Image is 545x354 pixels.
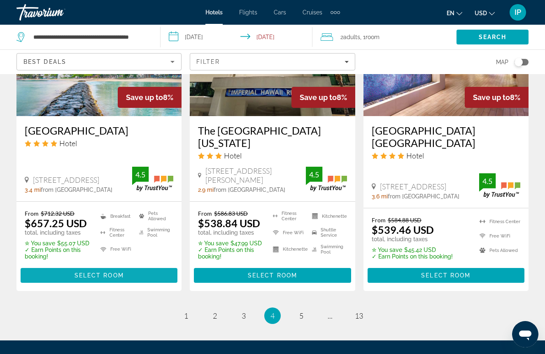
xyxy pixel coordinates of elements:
[475,217,520,227] li: Fitness Center
[214,186,285,193] span: from [GEOGRAPHIC_DATA]
[366,34,380,40] span: Room
[475,10,487,16] span: USD
[312,25,456,49] button: Travelers: 2 adults, 0 children
[16,2,99,23] a: Travorium
[248,272,297,279] span: Select Room
[465,87,529,108] div: 8%
[479,176,496,186] div: 4.5
[303,9,322,16] a: Cruises
[198,240,262,247] p: $47.99 USD
[21,268,177,283] button: Select Room
[96,243,135,256] li: Free WiFi
[198,247,262,260] p: ✓ Earn Points on this booking!
[224,151,242,160] span: Hotel
[198,186,214,193] span: 2.9 mi
[21,270,177,279] a: Select Room
[132,170,149,179] div: 4.5
[205,9,223,16] a: Hotels
[306,170,322,179] div: 4.5
[308,210,347,222] li: Kitchenette
[372,247,453,253] p: $45.42 USD
[198,151,347,160] div: 3 star Hotel
[25,217,87,229] ins: $657.25 USD
[96,210,135,222] li: Breakfast
[421,272,470,279] span: Select Room
[135,226,174,239] li: Swimming Pool
[360,31,380,43] span: , 1
[126,93,163,102] span: Save up to
[25,247,90,260] p: ✓ Earn Points on this booking!
[291,87,355,108] div: 8%
[118,87,182,108] div: 8%
[194,270,351,279] a: Select Room
[59,139,77,148] span: Hotel
[308,243,347,256] li: Swimming Pool
[184,311,188,320] span: 1
[372,224,434,236] ins: $539.46 USD
[33,175,99,184] span: [STREET_ADDRESS]
[372,247,402,253] span: ✮ You save
[328,311,333,320] span: ...
[161,25,313,49] button: Select check in and out date
[23,58,66,65] span: Best Deals
[368,268,524,283] button: Select Room
[132,167,173,191] img: TrustYou guest rating badge
[242,311,246,320] span: 3
[25,240,55,247] span: ✮ You save
[33,31,148,43] input: Search hotel destination
[473,93,510,102] span: Save up to
[507,4,529,21] button: User Menu
[372,253,453,260] p: ✓ Earn Points on this booking!
[388,217,422,224] del: $584.88 USD
[368,270,524,279] a: Select Room
[239,9,257,16] a: Flights
[274,9,286,16] a: Cars
[190,53,355,70] button: Filters
[25,229,90,236] p: total, including taxes
[306,167,347,191] img: TrustYou guest rating badge
[372,124,520,149] a: [GEOGRAPHIC_DATA] [GEOGRAPHIC_DATA]
[25,139,173,148] div: 4 star Hotel
[372,236,453,242] p: total, including taxes
[475,7,495,19] button: Change currency
[205,166,305,184] span: [STREET_ADDRESS][PERSON_NAME]
[380,182,446,191] span: [STREET_ADDRESS]
[331,6,340,19] button: Extra navigation items
[475,231,520,241] li: Free WiFi
[479,34,507,40] span: Search
[198,210,212,217] span: From
[456,30,529,44] button: Search
[515,8,521,16] span: IP
[372,217,386,224] span: From
[299,311,303,320] span: 5
[25,186,41,193] span: 3.4 mi
[25,124,173,137] a: [GEOGRAPHIC_DATA]
[447,10,454,16] span: en
[372,193,388,200] span: 3.6 mi
[198,240,228,247] span: ✮ You save
[41,210,75,217] del: $712.32 USD
[41,186,112,193] span: from [GEOGRAPHIC_DATA]
[406,151,424,160] span: Hotel
[388,193,459,200] span: from [GEOGRAPHIC_DATA]
[25,210,39,217] span: From
[308,226,347,239] li: Shuttle Service
[496,56,508,68] span: Map
[512,321,538,347] iframe: Button to launch messaging window
[269,210,308,222] li: Fitness Center
[23,57,175,67] mat-select: Sort by
[340,31,360,43] span: 2
[96,226,135,239] li: Fitness Center
[198,217,260,229] ins: $538.84 USD
[16,307,529,324] nav: Pagination
[508,58,529,66] button: Toggle map
[135,210,174,222] li: Pets Allowed
[198,124,347,149] a: The [GEOGRAPHIC_DATA][US_STATE]
[75,272,124,279] span: Select Room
